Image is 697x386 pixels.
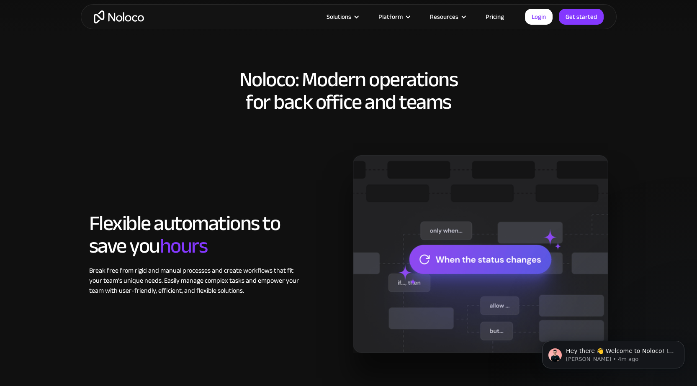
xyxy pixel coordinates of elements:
div: Platform [368,11,419,22]
span: hours [160,226,208,266]
a: Pricing [475,11,514,22]
div: Solutions [327,11,351,22]
div: Platform [378,11,403,22]
div: Solutions [316,11,368,22]
a: Login [525,9,553,25]
div: Break free from rigid and manual processes and create workflows that fit your team’s unique needs... [89,266,301,296]
div: Resources [430,11,458,22]
h2: Flexible automations to save you [89,212,301,257]
a: Get started [559,9,604,25]
a: home [94,10,144,23]
h2: Noloco: Modern operations for back office and teams [89,68,608,113]
iframe: Intercom notifications message [530,323,697,382]
div: Resources [419,11,475,22]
